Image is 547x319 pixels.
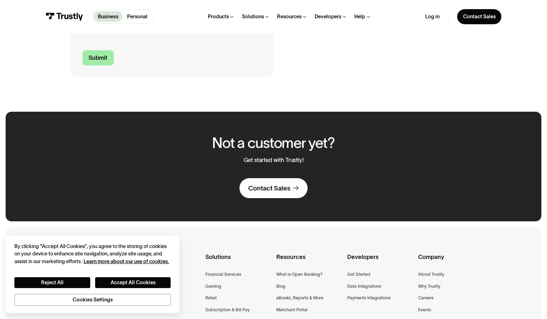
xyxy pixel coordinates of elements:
[276,271,323,278] a: What is Open Banking?
[457,9,501,24] a: Contact Sales
[83,50,114,65] input: Submit
[276,282,285,290] a: Blog
[239,178,308,198] a: Contact Sales
[205,282,221,290] a: Gaming
[347,271,370,278] a: Get Started
[14,277,90,288] button: Reject All
[205,294,217,301] a: Retail
[463,13,496,20] div: Contact Sales
[46,13,83,21] img: Trustly Logo
[14,243,171,266] div: By clicking “Accept All Cookies”, you agree to the storing of cookies on your device to enhance s...
[277,13,302,20] div: Resources
[276,294,323,301] a: eBooks, Reports & More
[248,184,290,192] div: Contact Sales
[84,259,169,264] a: More information about your privacy, opens in a new tab
[208,13,229,20] div: Products
[418,282,440,290] a: Why Trustly
[418,306,431,313] a: Events
[6,235,179,313] div: Cookie banner
[425,13,440,20] a: Log in
[347,294,391,301] a: Payments Integrations
[315,13,341,20] div: Developers
[418,271,444,278] a: About Trustly
[98,13,118,21] p: Business
[205,252,271,271] div: Solutions
[14,294,171,306] button: Cookies Settings
[212,135,335,151] h2: Not a customer yet?
[205,306,250,313] a: Subscription & Bill Pay
[418,252,483,271] div: Company
[418,294,434,301] a: Careers
[127,13,147,21] p: Personal
[354,13,365,20] div: Help
[205,271,241,278] a: Financial Services
[94,11,123,22] a: Business
[347,252,413,271] div: Developers
[239,157,308,164] p: Get started with Trustly!
[242,13,264,20] div: Solutions
[347,282,381,290] a: Data Integrations
[276,252,342,271] div: Resources
[95,277,171,288] button: Accept All Cookies
[276,306,308,313] a: Merchant Portal
[123,11,152,22] a: Personal
[14,243,171,306] div: Privacy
